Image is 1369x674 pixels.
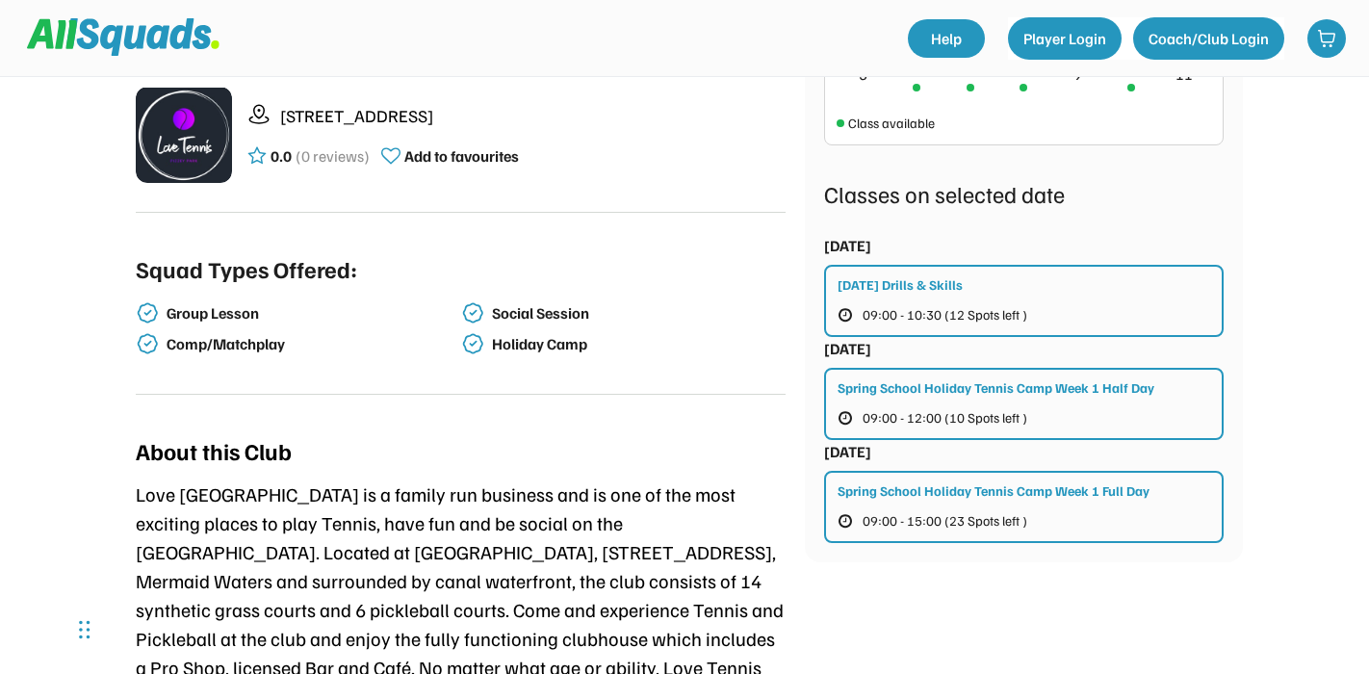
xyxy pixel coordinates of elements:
[136,433,292,468] div: About this Club
[271,144,292,168] div: 0.0
[838,302,1058,327] button: 09:00 - 10:30 (12 Spots left )
[1317,29,1336,48] img: shopping-cart-01%20%281%29.svg
[863,411,1027,425] span: 09:00 - 12:00 (10 Spots left )
[167,304,457,323] div: Group Lesson
[404,144,519,168] div: Add to favourites
[838,274,963,295] div: [DATE] Drills & Skills
[492,304,783,323] div: Social Session
[461,301,484,324] img: check-verified-01.svg
[863,514,1027,528] span: 09:00 - 15:00 (23 Spots left )
[136,301,159,324] img: check-verified-01.svg
[838,508,1058,533] button: 09:00 - 15:00 (23 Spots left )
[461,332,484,355] img: check-verified-01.svg
[824,176,1224,211] div: Classes on selected date
[167,335,457,353] div: Comp/Matchplay
[838,405,1058,430] button: 09:00 - 12:00 (10 Spots left )
[848,113,935,133] div: Class available
[296,144,370,168] div: (0 reviews)
[908,19,985,58] a: Help
[280,103,786,129] div: [STREET_ADDRESS]
[824,234,871,257] div: [DATE]
[863,308,1027,322] span: 09:00 - 10:30 (12 Spots left )
[492,335,783,353] div: Holiday Camp
[1008,17,1122,60] button: Player Login
[136,251,357,286] div: Squad Types Offered:
[838,480,1149,501] div: Spring School Holiday Tennis Camp Week 1 Full Day
[136,332,159,355] img: check-verified-01.svg
[838,377,1154,398] div: Spring School Holiday Tennis Camp Week 1 Half Day
[136,87,232,183] img: LTPP_Logo_REV.jpeg
[824,440,871,463] div: [DATE]
[27,18,220,55] img: Squad%20Logo.svg
[824,337,871,360] div: [DATE]
[1133,17,1284,60] button: Coach/Club Login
